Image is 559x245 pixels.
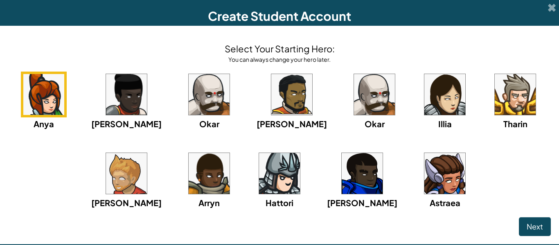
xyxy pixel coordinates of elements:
[23,74,64,115] img: portrait.png
[106,74,147,115] img: portrait.png
[424,153,465,194] img: portrait.png
[208,8,351,24] span: Create Student Account
[91,119,162,129] span: [PERSON_NAME]
[91,198,162,208] span: [PERSON_NAME]
[438,119,452,129] span: Illia
[365,119,385,129] span: Okar
[354,74,395,115] img: portrait.png
[257,119,327,129] span: [PERSON_NAME]
[327,198,397,208] span: [PERSON_NAME]
[519,217,551,236] button: Next
[106,153,147,194] img: portrait.png
[199,119,219,129] span: Okar
[225,55,335,63] div: You can always change your hero later.
[424,74,465,115] img: portrait.png
[34,119,54,129] span: Anya
[259,153,300,194] img: portrait.png
[503,119,527,129] span: Tharin
[430,198,460,208] span: Astraea
[189,153,230,194] img: portrait.png
[189,74,230,115] img: portrait.png
[342,153,383,194] img: portrait.png
[527,222,543,231] span: Next
[225,42,335,55] h4: Select Your Starting Hero:
[198,198,220,208] span: Arryn
[266,198,293,208] span: Hattori
[495,74,536,115] img: portrait.png
[271,74,312,115] img: portrait.png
